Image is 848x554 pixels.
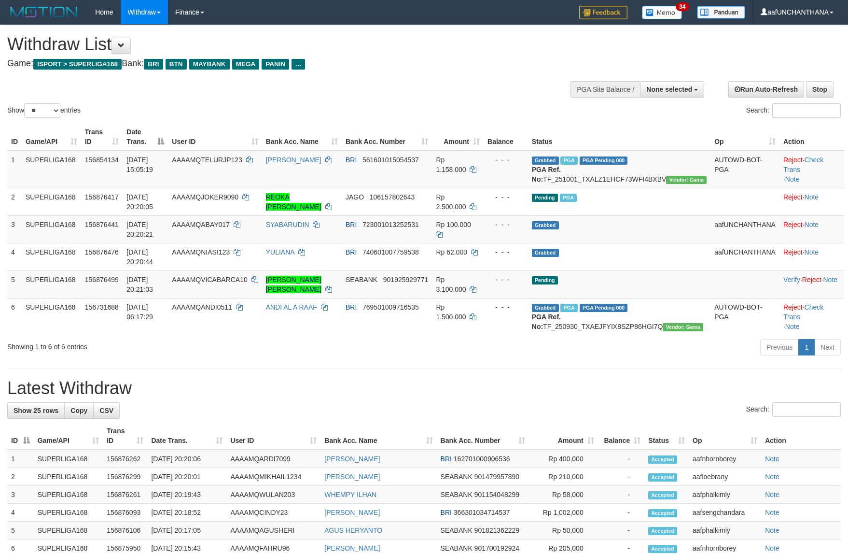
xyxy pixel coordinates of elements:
[123,123,168,151] th: Date Trans.: activate to sort column descending
[441,509,452,516] span: BRI
[266,193,321,211] a: REOKA [PERSON_NAME]
[126,193,153,211] span: [DATE] 20:20:05
[99,407,113,414] span: CSV
[85,193,119,201] span: 156876417
[7,422,34,450] th: ID: activate to sort column descending
[474,491,519,498] span: Copy 901154048299 to clipboard
[823,276,837,284] a: Note
[85,248,119,256] span: 156876476
[34,486,103,504] td: SUPERLIGA168
[598,504,644,522] td: -
[22,215,81,243] td: SUPERLIGA168
[70,407,87,414] span: Copy
[532,166,561,183] b: PGA Ref. No:
[710,243,779,270] td: aafUNCHANTHANA
[7,123,22,151] th: ID
[172,156,242,164] span: AAAAMQTELURJP123
[383,276,428,284] span: Copy 901925929771 to clipboard
[532,249,559,257] span: Grabbed
[648,527,677,535] span: Accepted
[529,504,598,522] td: Rp 1,002,000
[292,59,305,70] span: ...
[765,526,779,534] a: Note
[226,504,320,522] td: AAAAMQCINDY23
[785,175,800,183] a: Note
[324,491,376,498] a: WHEMPY ILHAN
[783,193,803,201] a: Reject
[324,544,380,552] a: [PERSON_NAME]
[580,156,628,165] span: PGA Pending
[362,156,419,164] span: Copy 561601015054537 to clipboard
[710,298,779,335] td: AUTOWD-BOT-PGA
[783,156,803,164] a: Reject
[324,509,380,516] a: [PERSON_NAME]
[532,304,559,312] span: Grabbed
[532,313,561,330] b: PGA Ref. No:
[64,402,94,419] a: Copy
[666,176,707,184] span: Vendor URL: https://trx31.1velocity.biz
[689,450,761,468] td: aafnhornborey
[126,156,153,173] span: [DATE] 15:05:19
[370,193,415,201] span: Copy 106157802643 to clipboard
[529,486,598,504] td: Rp 58,000
[529,422,598,450] th: Amount: activate to sort column ascending
[765,473,779,481] a: Note
[7,243,22,270] td: 4
[432,123,484,151] th: Amount: activate to sort column ascending
[644,422,689,450] th: Status: activate to sort column ascending
[746,402,841,417] label: Search:
[529,522,598,540] td: Rp 50,000
[34,422,103,450] th: Game/API: activate to sort column ascending
[441,455,452,463] span: BRI
[93,402,120,419] a: CSV
[441,544,473,552] span: SEABANK
[648,545,677,553] span: Accepted
[34,504,103,522] td: SUPERLIGA168
[560,156,577,165] span: Marked by aafsengchandara
[648,455,677,464] span: Accepted
[648,509,677,517] span: Accepted
[22,151,81,188] td: SUPERLIGA168
[147,504,226,522] td: [DATE] 20:18:52
[22,243,81,270] td: SUPERLIGA168
[172,276,247,284] span: AAAAMQVICABARCA10
[262,123,342,151] th: Bank Acc. Name: activate to sort column ascending
[785,323,800,330] a: Note
[765,509,779,516] a: Note
[783,303,803,311] a: Reject
[226,422,320,450] th: User ID: activate to sort column ascending
[362,221,419,228] span: Copy 723001013252531 to clipboard
[487,220,524,229] div: - - -
[85,303,119,311] span: 156731688
[532,221,559,229] span: Grabbed
[532,156,559,165] span: Grabbed
[7,59,556,69] h4: Game: Bank:
[168,123,262,151] th: User ID: activate to sort column ascending
[805,248,819,256] a: Note
[779,270,844,298] td: · ·
[761,422,841,450] th: Action
[441,526,473,534] span: SEABANK
[436,248,467,256] span: Rp 62.000
[441,491,473,498] span: SEABANK
[454,509,510,516] span: Copy 366301034714537 to clipboard
[814,339,841,355] a: Next
[648,473,677,482] span: Accepted
[487,155,524,165] div: - - -
[126,248,153,266] span: [DATE] 20:20:44
[436,193,466,211] span: Rp 2.500.000
[454,455,510,463] span: Copy 162701000906536 to clipboard
[85,156,119,164] span: 156854134
[710,151,779,188] td: AUTOWD-BOT-PGA
[7,486,34,504] td: 3
[342,123,432,151] th: Bank Acc. Number: activate to sort column ascending
[189,59,230,70] span: MAYBANK
[598,486,644,504] td: -
[746,103,841,118] label: Search:
[266,276,321,293] a: [PERSON_NAME] [PERSON_NAME]
[765,455,779,463] a: Note
[7,338,346,352] div: Showing 1 to 6 of 6 entries
[144,59,163,70] span: BRI
[103,450,147,468] td: 156876262
[147,486,226,504] td: [DATE] 20:19:43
